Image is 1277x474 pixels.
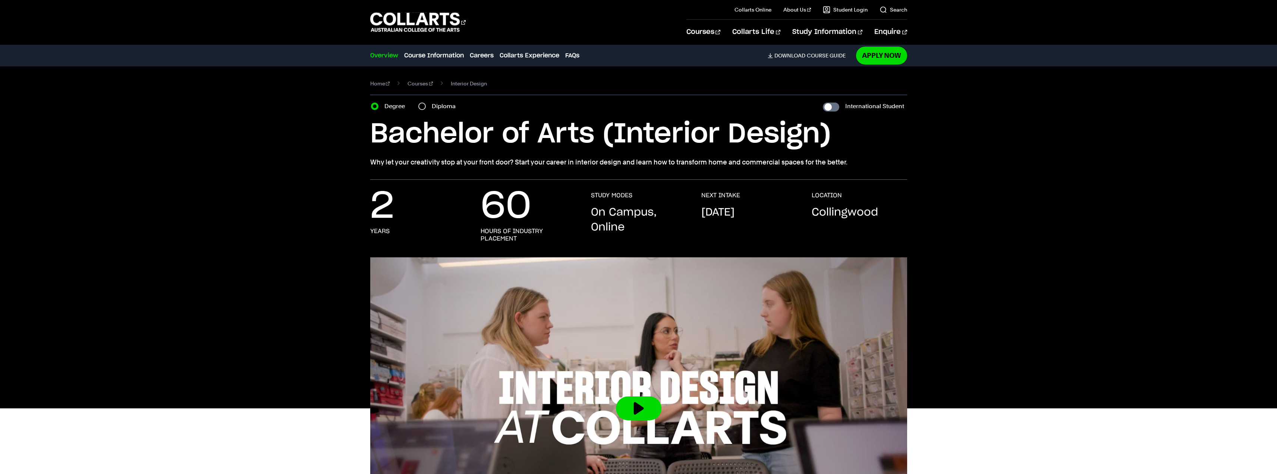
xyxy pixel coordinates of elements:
[432,101,460,112] label: Diploma
[774,52,805,59] span: Download
[686,20,720,44] a: Courses
[735,6,771,13] a: Collarts Online
[370,51,398,60] a: Overview
[768,52,852,59] a: DownloadCourse Guide
[370,117,907,151] h1: Bachelor of Arts (Interior Design)
[404,51,464,60] a: Course Information
[823,6,868,13] a: Student Login
[701,205,735,220] p: [DATE]
[792,20,862,44] a: Study Information
[370,192,394,222] p: 2
[370,78,390,89] a: Home
[370,227,390,235] h3: years
[451,78,487,89] span: Interior Design
[880,6,907,13] a: Search
[701,192,740,199] h3: NEXT INTAKE
[874,20,907,44] a: Enquire
[783,6,811,13] a: About Us
[591,192,632,199] h3: STUDY MODES
[370,157,907,167] p: Why let your creativity stop at your front door? Start your career in interior design and learn h...
[856,47,907,64] a: Apply Now
[732,20,780,44] a: Collarts Life
[812,205,878,220] p: Collingwood
[845,101,904,112] label: International Student
[481,192,531,222] p: 60
[384,101,409,112] label: Degree
[565,51,579,60] a: FAQs
[370,12,466,33] div: Go to homepage
[470,51,494,60] a: Careers
[500,51,559,60] a: Collarts Experience
[408,78,433,89] a: Courses
[481,227,576,242] h3: hours of industry placement
[591,205,686,235] p: On Campus, Online
[812,192,842,199] h3: LOCATION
